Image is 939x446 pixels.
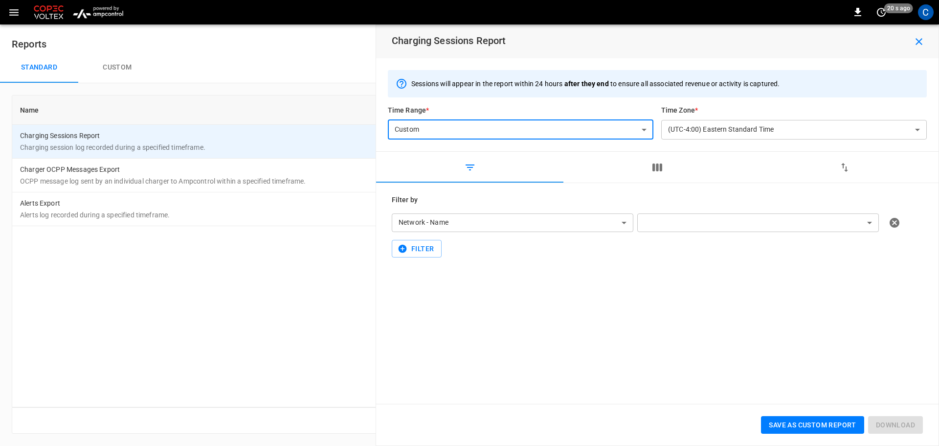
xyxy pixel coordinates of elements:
th: Name [12,95,680,125]
td: Alerts Export [12,192,680,226]
img: ampcontrol.io logo [69,3,127,22]
h6: Time Zone [661,105,927,116]
p: OCPP message log sent by an individual charger to Ampcontrol within a specified timeframe. [20,176,672,186]
h6: Filter by [392,195,923,206]
div: Network - Name [392,213,633,232]
span: 20 s ago [884,3,913,13]
button: Custom [78,52,156,83]
button: set refresh interval [873,4,889,20]
p: Alerts log recorded during a specified timeframe. [20,210,672,220]
div: profile-icon [918,4,934,20]
h6: Charging Sessions Report [392,33,506,48]
td: Charging Sessions Report [12,125,680,159]
span: after they end [564,80,609,88]
h6: Time Range [388,105,653,116]
h6: Reports [12,36,927,52]
p: Charging session log recorded during a specified timeframe. [20,142,672,152]
div: (UTC-4:00) Eastern Standard Time [661,120,927,139]
img: Customer Logo [32,3,66,22]
p: Sessions will appear in the report within 24 hours to ensure all associated revenue or activity i... [411,79,780,89]
button: Save as custom report [761,416,864,434]
td: Charger OCPP Messages Export [12,159,680,192]
div: Custom [388,120,653,139]
button: Filter [392,240,442,258]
